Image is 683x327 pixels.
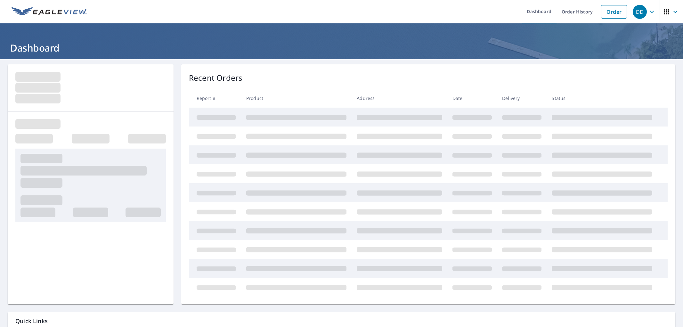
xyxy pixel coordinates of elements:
th: Product [241,89,352,108]
p: Quick Links [15,317,668,325]
th: Report # [189,89,241,108]
a: Order [601,5,627,19]
img: EV Logo [12,7,87,17]
th: Address [352,89,447,108]
th: Status [547,89,657,108]
h1: Dashboard [8,41,675,54]
p: Recent Orders [189,72,243,84]
th: Delivery [497,89,547,108]
th: Date [447,89,497,108]
div: DD [633,5,647,19]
